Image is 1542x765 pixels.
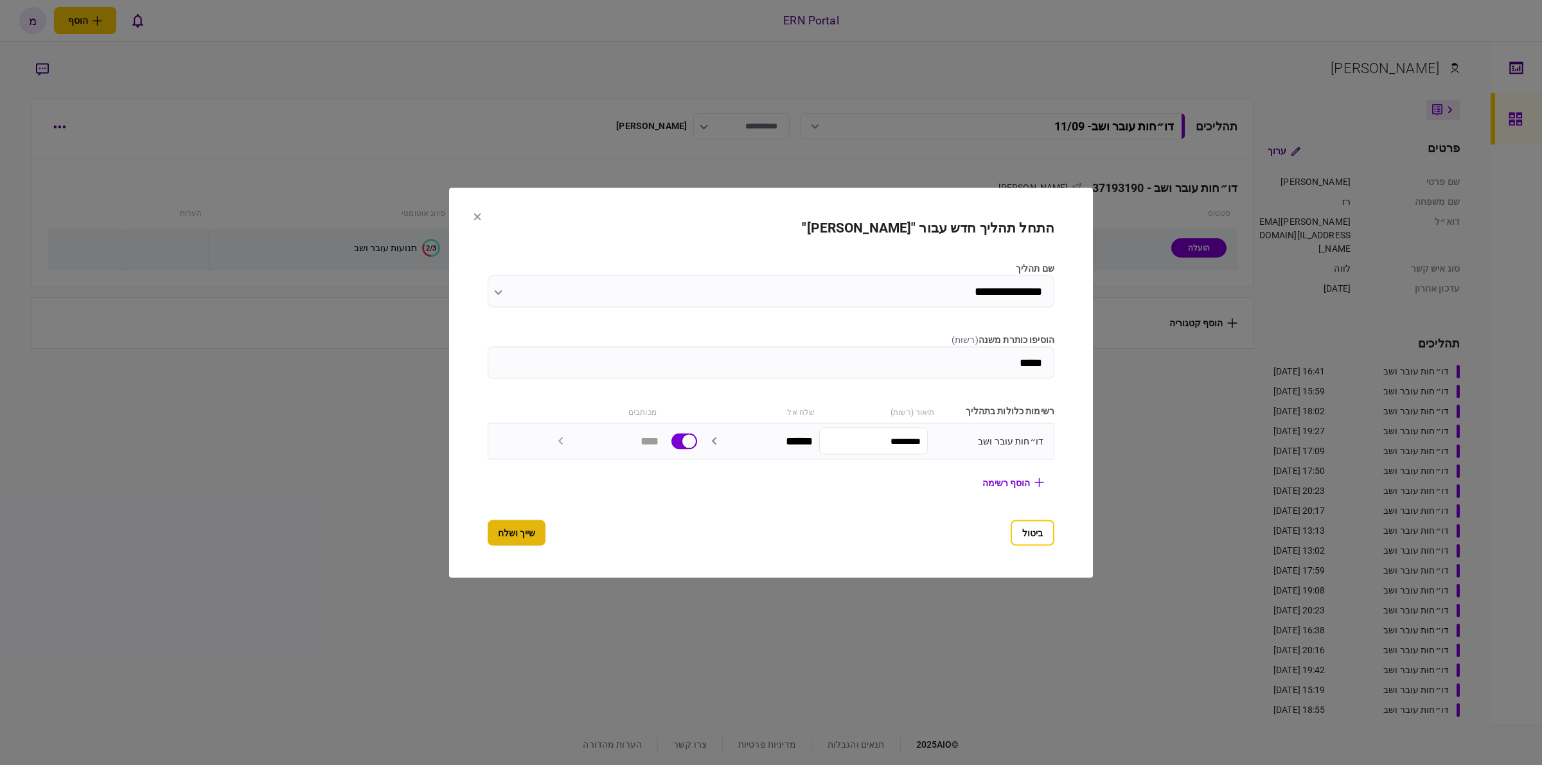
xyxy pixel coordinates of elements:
[702,404,815,418] div: שלח אל
[488,275,1054,307] input: שם תהליך
[972,471,1054,494] button: הוסף רשימה
[488,333,1054,346] label: הוסיפו כותרת משנה
[1011,520,1054,545] button: ביטול
[934,434,1043,448] div: דו״חות עובר ושב
[488,261,1054,275] label: שם תהליך
[488,220,1054,236] h2: התחל תהליך חדש עבור "[PERSON_NAME]"
[821,404,934,418] div: תיאור (רשות)
[488,346,1054,378] input: הוסיפו כותרת משנה
[941,404,1054,418] div: רשימות כלולות בתהליך
[488,520,545,545] button: שייך ושלח
[543,404,656,418] div: מכותבים
[952,334,979,344] span: ( רשות )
